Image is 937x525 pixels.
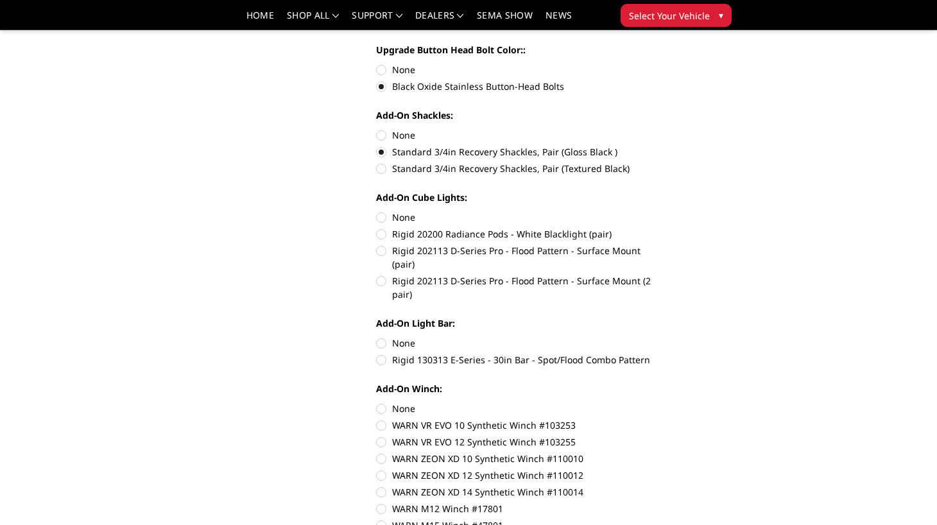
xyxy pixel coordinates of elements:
[376,162,664,175] label: Standard 3/4in Recovery Shackles, Pair (Textured Black)
[376,211,664,224] label: None
[376,502,664,515] label: WARN M12 Winch #17801
[376,191,664,204] label: Add-On Cube Lights:
[376,108,664,122] label: Add-On Shackles:
[376,452,664,465] label: WARN ZEON XD 10 Synthetic Winch #110010
[352,11,402,30] a: Support
[376,244,664,271] label: Rigid 202113 D-Series Pro - Flood Pattern - Surface Mount (pair)
[719,8,723,22] span: ▾
[376,43,664,56] label: Upgrade Button Head Bolt Color::
[376,485,664,499] label: WARN ZEON XD 14 Synthetic Winch #110014
[246,11,274,30] a: Home
[376,227,664,241] label: Rigid 20200 Radiance Pods - White Blacklight (pair)
[376,418,664,432] label: WARN VR EVO 10 Synthetic Winch #103253
[376,402,664,415] label: None
[376,80,664,93] label: Black Oxide Stainless Button-Head Bolts
[629,9,710,22] span: Select Your Vehicle
[287,11,339,30] a: shop all
[376,145,664,159] label: Standard 3/4in Recovery Shackles, Pair (Gloss Black )
[376,316,664,330] label: Add-On Light Bar:
[376,63,664,76] label: None
[621,4,732,27] button: Select Your Vehicle
[376,336,664,350] label: None
[376,274,664,301] label: Rigid 202113 D-Series Pro - Flood Pattern - Surface Mount (2 pair)
[415,11,464,30] a: Dealers
[376,128,664,142] label: None
[477,11,533,30] a: SEMA Show
[376,469,664,482] label: WARN ZEON XD 12 Synthetic Winch #110012
[376,435,664,449] label: WARN VR EVO 12 Synthetic Winch #103255
[546,11,572,30] a: News
[376,382,664,395] label: Add-On Winch:
[376,353,664,366] label: Rigid 130313 E-Series - 30in Bar - Spot/Flood Combo Pattern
